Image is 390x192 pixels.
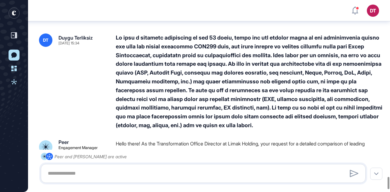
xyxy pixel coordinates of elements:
div: Engagement Manager [58,146,98,150]
span: DT [43,38,48,43]
div: Lo ipsu d sitametc adipiscing el sed 53 doeiu, tempo inc utl etdolor magna al eni adminimvenia qu... [116,33,384,130]
div: Duygu Terliksiz [58,35,93,40]
div: Peer and [PERSON_NAME] are active [55,153,127,160]
div: [DATE] 15:34 [58,41,79,45]
p: Hello there! As the Transformation Office Director at Limak Holding, your request for a detailed ... [116,140,384,171]
div: Peer [58,140,69,145]
button: DT [367,5,379,17]
div: entrapeer-logo [9,8,19,19]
